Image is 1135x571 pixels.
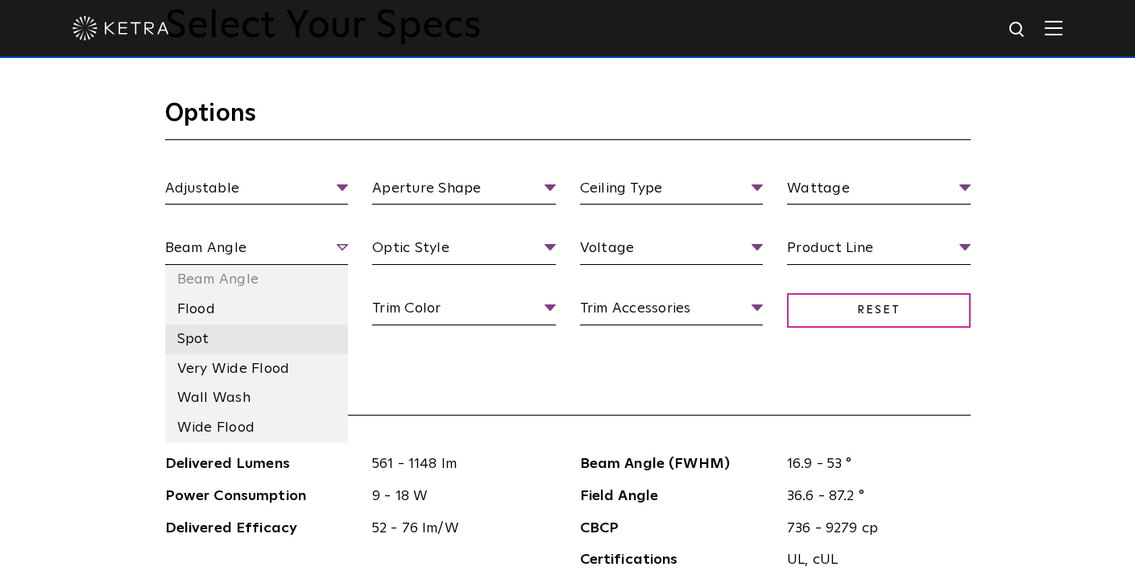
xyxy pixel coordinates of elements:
[72,16,169,40] img: ketra-logo-2019-white
[775,517,971,540] span: 736 - 9279 cp
[165,374,971,416] h3: Specifications
[165,517,361,540] span: Delivered Efficacy
[360,485,556,508] span: 9 - 18 W
[165,177,349,205] span: Adjustable
[165,453,361,476] span: Delivered Lumens
[165,265,349,295] li: Beam Angle
[165,413,349,443] li: Wide Flood
[1045,20,1063,35] img: Hamburger%20Nav.svg
[165,98,971,140] h3: Options
[580,237,764,265] span: Voltage
[360,517,556,540] span: 52 - 76 lm/W
[787,237,971,265] span: Product Line
[165,485,361,508] span: Power Consumption
[775,453,971,476] span: 16.9 - 53 °
[372,297,556,325] span: Trim Color
[165,354,349,384] li: Very Wide Flood
[1008,20,1028,40] img: search icon
[165,237,349,265] span: Beam Angle
[580,177,764,205] span: Ceiling Type
[787,293,971,328] span: Reset
[360,453,556,476] span: 561 - 1148 lm
[580,297,764,325] span: Trim Accessories
[775,485,971,508] span: 36.6 - 87.2 °
[372,177,556,205] span: Aperture Shape
[580,517,776,540] span: CBCP
[580,453,776,476] span: Beam Angle (FWHM)
[165,295,349,325] li: Flood
[372,237,556,265] span: Optic Style
[165,325,349,354] li: Spot
[787,177,971,205] span: Wattage
[580,485,776,508] span: Field Angle
[165,383,349,413] li: Wall Wash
